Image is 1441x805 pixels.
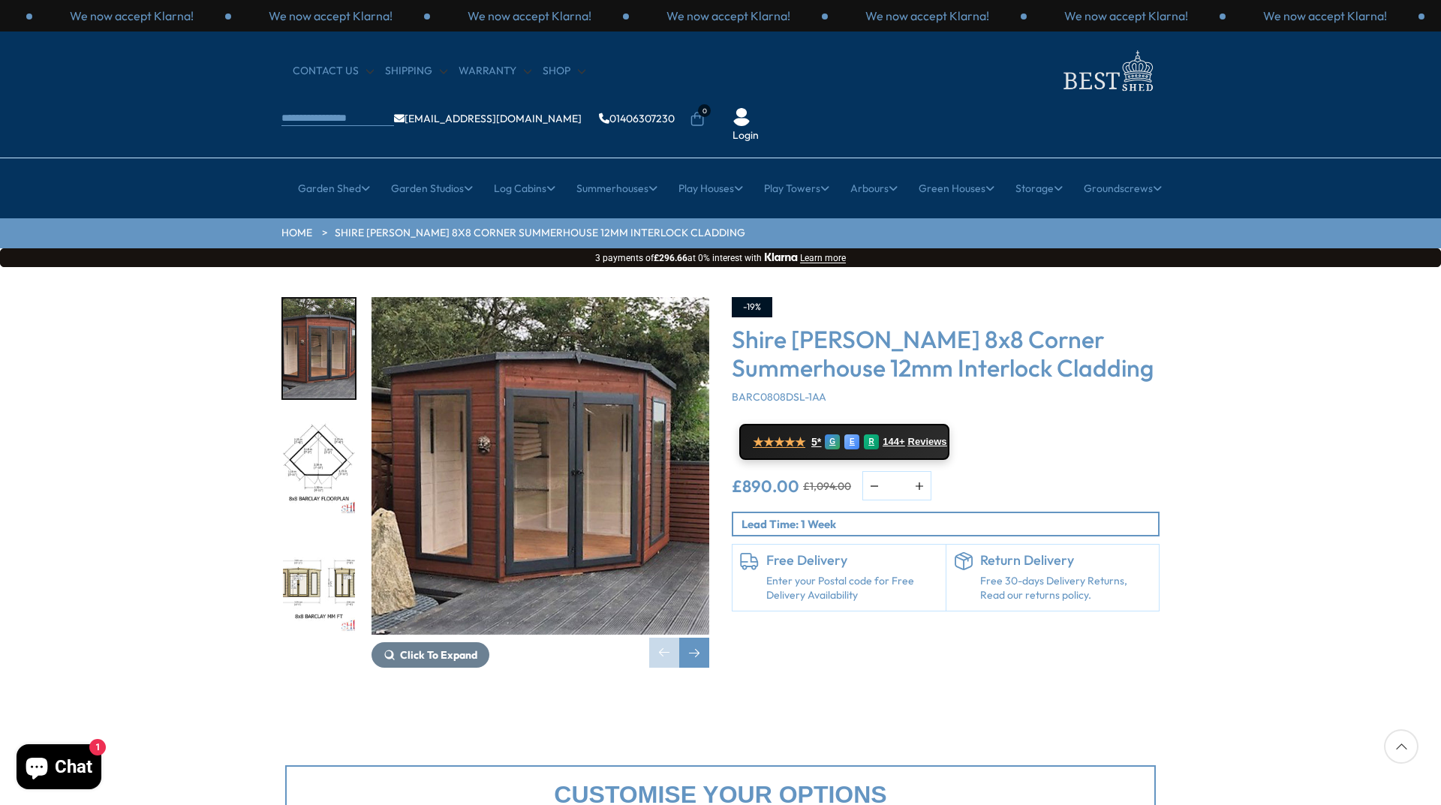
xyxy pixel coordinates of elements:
[678,170,743,207] a: Play Houses
[732,325,1160,383] h3: Shire [PERSON_NAME] 8x8 Corner Summerhouse 12mm Interlock Cladding
[825,434,840,449] div: G
[283,416,355,516] img: 8x8Barclayfloorplan_5f0b366f-c96c-4f44-ba6e-ee69660445a8_200x200.jpg
[828,8,1027,24] div: 1 / 3
[1226,8,1424,24] div: 3 / 3
[394,113,582,124] a: [EMAIL_ADDRESS][DOMAIN_NAME]
[766,574,938,603] a: Enter your Postal code for Free Delivery Availability
[281,226,312,241] a: HOME
[459,64,531,79] a: Warranty
[298,170,370,207] a: Garden Shed
[372,642,489,668] button: Click To Expand
[400,648,477,662] span: Click To Expand
[666,8,790,24] p: We now accept Klarna!
[732,297,772,317] div: -19%
[1064,8,1188,24] p: We now accept Klarna!
[543,64,585,79] a: Shop
[753,435,805,449] span: ★★★★★
[649,638,679,668] div: Previous slide
[281,297,356,400] div: 1 / 14
[283,299,355,398] img: Barclay8x8_2_caa24016-f85b-4433-b7fb-4c98d68bf759_200x200.jpg
[1084,170,1162,207] a: Groundscrews
[919,170,994,207] a: Green Houses
[850,170,898,207] a: Arbours
[980,574,1152,603] p: Free 30-days Delivery Returns, Read our returns policy.
[865,8,989,24] p: We now accept Klarna!
[733,108,751,126] img: User Icon
[494,170,555,207] a: Log Cabins
[883,436,904,448] span: 144+
[231,8,430,24] div: 1 / 3
[766,552,938,569] h6: Free Delivery
[679,638,709,668] div: Next slide
[1027,8,1226,24] div: 2 / 3
[391,170,473,207] a: Garden Studios
[430,8,629,24] div: 2 / 3
[372,297,709,668] div: 1 / 14
[908,436,947,448] span: Reviews
[12,744,106,793] inbox-online-store-chat: Shopify online store chat
[629,8,828,24] div: 3 / 3
[739,424,949,460] a: ★★★★★ 5* G E R 144+ Reviews
[468,8,591,24] p: We now accept Klarna!
[733,128,759,143] a: Login
[844,434,859,449] div: E
[732,478,799,494] ins: £890.00
[803,481,851,491] del: £1,094.00
[599,113,675,124] a: 01406307230
[385,64,447,79] a: Shipping
[764,170,829,207] a: Play Towers
[32,8,231,24] div: 3 / 3
[690,112,705,127] a: 0
[281,532,356,635] div: 3 / 14
[742,516,1158,532] p: Lead Time: 1 Week
[1263,8,1387,24] p: We now accept Klarna!
[372,297,709,635] img: Shire Barclay 8x8 Corner Summerhouse 12mm Interlock Cladding - Best Shed
[732,390,826,404] span: BARC0808DSL-1AA
[864,434,879,449] div: R
[980,552,1152,569] h6: Return Delivery
[281,415,356,518] div: 2 / 14
[70,8,194,24] p: We now accept Klarna!
[283,533,355,633] img: 8x8Barclaymmft_ad2b4a8c-b1f5-4913-96ef-57d396f27519_200x200.jpg
[293,64,374,79] a: CONTACT US
[698,104,711,117] span: 0
[576,170,657,207] a: Summerhouses
[1054,47,1160,95] img: logo
[335,226,745,241] a: Shire [PERSON_NAME] 8x8 Corner Summerhouse 12mm Interlock Cladding
[269,8,393,24] p: We now accept Klarna!
[1015,170,1063,207] a: Storage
